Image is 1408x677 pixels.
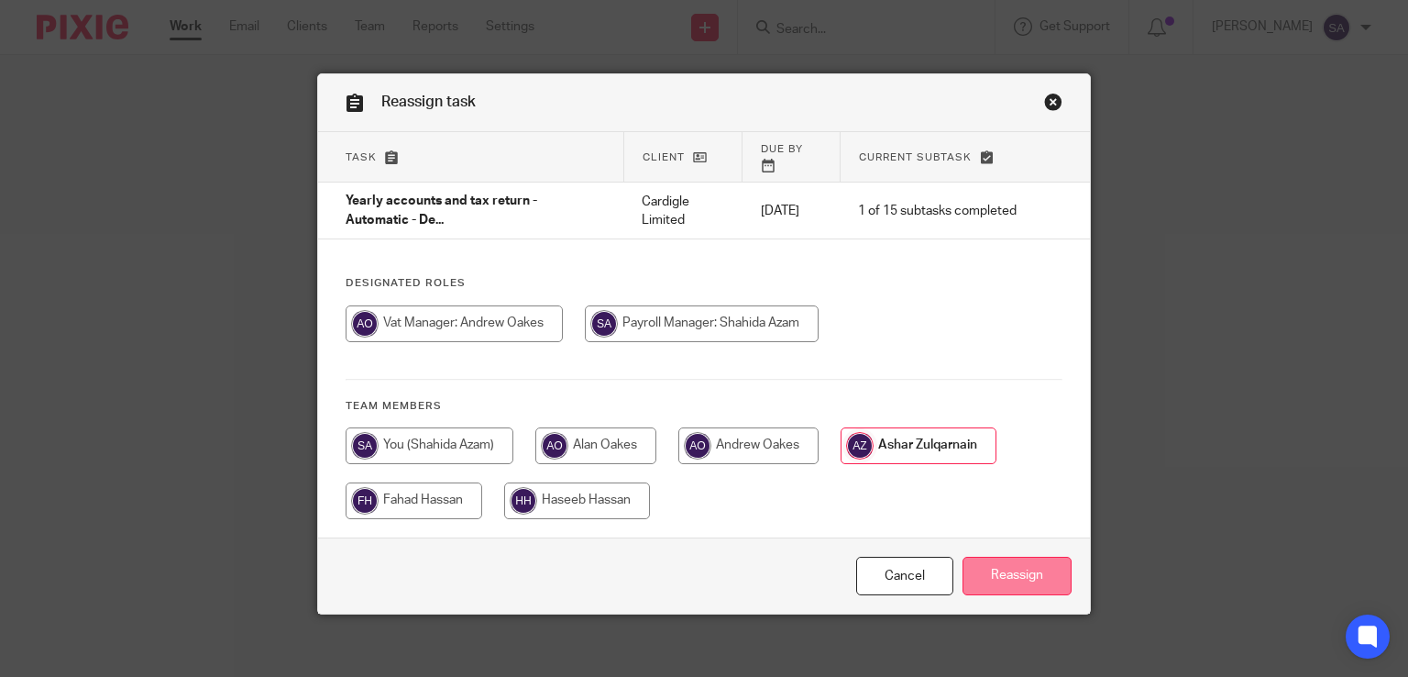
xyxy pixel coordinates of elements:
p: Cardigle Limited [642,193,723,230]
h4: Designated Roles [346,276,1063,291]
span: Due by [761,144,803,154]
td: 1 of 15 subtasks completed [840,183,1035,239]
a: Close this dialog window [1044,93,1062,117]
span: Client [643,152,685,162]
p: [DATE] [761,202,822,220]
h4: Team members [346,399,1063,414]
span: Reassign task [381,94,476,109]
span: Task [346,152,377,162]
span: Current subtask [859,152,972,162]
a: Close this dialog window [856,557,953,596]
span: Yearly accounts and tax return - Automatic - De... [346,195,537,228]
input: Reassign [962,557,1072,596]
